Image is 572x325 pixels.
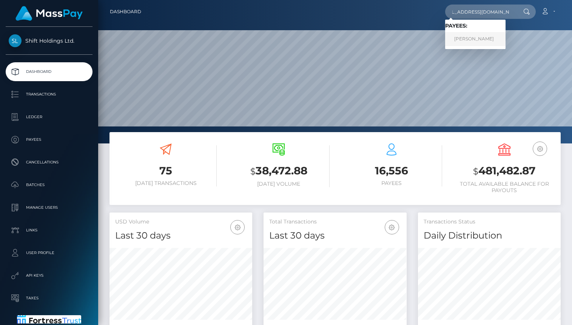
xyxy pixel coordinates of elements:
a: Ledger [6,108,93,126]
p: Batches [9,179,89,191]
img: Shift Holdings Ltd. [9,34,22,47]
h4: Last 30 days [115,229,247,242]
p: Payees [9,134,89,145]
a: API Keys [6,266,93,285]
p: Cancellations [9,157,89,168]
p: Dashboard [9,66,89,77]
h6: Payees: [445,23,506,29]
h5: Total Transactions [269,218,401,226]
h4: Daily Distribution [424,229,555,242]
h6: Total Available Balance for Payouts [453,181,555,194]
h5: USD Volume [115,218,247,226]
p: Ledger [9,111,89,123]
h3: 16,556 [341,163,442,178]
p: Transactions [9,89,89,100]
p: Taxes [9,293,89,304]
h5: Transactions Status [424,218,555,226]
h3: 481,482.87 [453,163,555,179]
h3: 75 [115,163,217,178]
a: [PERSON_NAME] [445,32,506,46]
a: Manage Users [6,198,93,217]
img: MassPay Logo [15,6,83,21]
h4: Last 30 days [269,229,401,242]
h6: [DATE] Transactions [115,180,217,186]
span: Shift Holdings Ltd. [6,37,93,44]
h6: [DATE] Volume [228,181,330,187]
a: Payees [6,130,93,149]
h3: 38,472.88 [228,163,330,179]
a: Batches [6,176,93,194]
p: User Profile [9,247,89,259]
h6: Payees [341,180,442,186]
a: User Profile [6,243,93,262]
input: Search... [445,5,516,19]
p: Links [9,225,89,236]
p: API Keys [9,270,89,281]
a: Transactions [6,85,93,104]
a: Cancellations [6,153,93,172]
a: Dashboard [6,62,93,81]
a: Dashboard [110,4,141,20]
small: $ [473,166,478,177]
a: Taxes [6,289,93,308]
a: Links [6,221,93,240]
small: $ [250,166,256,177]
p: Manage Users [9,202,89,213]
